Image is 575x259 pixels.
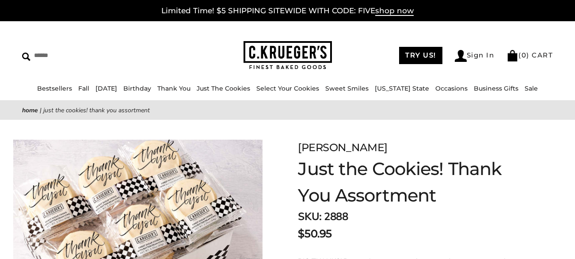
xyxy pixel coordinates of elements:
[157,84,190,92] a: Thank You
[95,84,117,92] a: [DATE]
[244,41,332,70] img: C.KRUEGER'S
[197,84,250,92] a: Just The Cookies
[43,106,150,114] span: Just the Cookies! Thank You Assortment
[298,156,531,209] h1: Just the Cookies! Thank You Assortment
[455,50,495,62] a: Sign In
[325,84,369,92] a: Sweet Smiles
[78,84,89,92] a: Fall
[40,106,42,114] span: |
[506,51,553,59] a: (0) CART
[37,84,72,92] a: Bestsellers
[22,53,30,61] img: Search
[455,50,467,62] img: Account
[298,140,531,156] div: [PERSON_NAME]
[375,84,429,92] a: [US_STATE] State
[522,51,527,59] span: 0
[375,6,414,16] span: shop now
[22,106,38,114] a: Home
[506,50,518,61] img: Bag
[22,105,553,115] nav: breadcrumbs
[399,47,442,64] a: TRY US!
[324,209,348,224] span: 2888
[298,209,321,224] strong: SKU:
[123,84,151,92] a: Birthday
[22,49,145,62] input: Search
[525,84,538,92] a: Sale
[435,84,468,92] a: Occasions
[474,84,518,92] a: Business Gifts
[298,226,331,242] span: $50.95
[161,6,414,16] a: Limited Time! $5 SHIPPING SITEWIDE WITH CODE: FIVEshop now
[256,84,319,92] a: Select Your Cookies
